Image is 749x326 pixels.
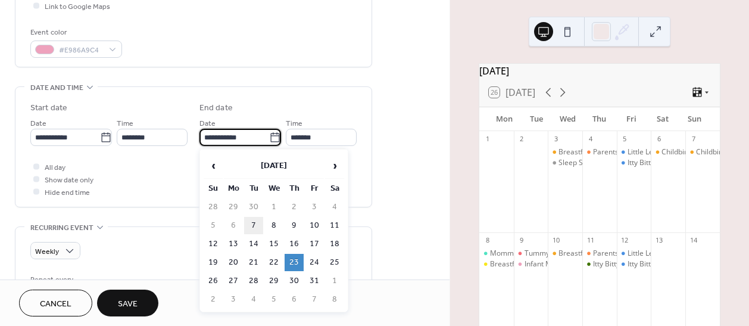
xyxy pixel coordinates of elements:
[45,174,93,187] span: Show date only
[628,259,686,269] div: Itty Bitty Learners
[586,135,595,144] div: 4
[30,102,67,114] div: Start date
[264,217,283,234] td: 8
[620,135,629,144] div: 5
[593,259,665,269] div: Itty Bitty/Little Signers
[264,291,283,308] td: 5
[617,249,651,259] div: Little Learners
[689,135,698,144] div: 7
[244,235,263,253] td: 14
[615,107,647,131] div: Fri
[517,135,526,144] div: 2
[244,217,263,234] td: 7
[30,117,46,130] span: Date
[45,187,90,199] span: Hide end time
[696,147,748,157] div: Childbirth Class
[118,298,138,311] span: Save
[224,235,243,253] td: 13
[305,254,324,271] td: 24
[35,245,59,259] span: Weekly
[325,254,344,271] td: 25
[483,135,492,144] div: 1
[30,26,120,39] div: Event color
[628,158,686,168] div: Itty Bitty Learners
[285,272,304,290] td: 30
[525,259,625,269] div: Infant Massage 3-Week Series
[479,259,514,269] div: Breastfeeding Class (Virtual)
[305,272,324,290] td: 31
[558,249,656,259] div: Breastfeeding Support Group
[326,154,344,178] span: ›
[199,117,216,130] span: Date
[264,198,283,216] td: 1
[285,217,304,234] td: 9
[30,222,93,234] span: Recurring event
[654,236,663,245] div: 13
[305,235,324,253] td: 17
[224,272,243,290] td: 27
[325,180,344,197] th: Sa
[59,44,103,57] span: #E986A9C4
[204,180,223,197] th: Su
[204,154,222,178] span: ‹
[617,158,651,168] div: Itty Bitty Learners
[204,272,223,290] td: 26
[548,249,582,259] div: Breastfeeding Support Group
[244,198,263,216] td: 30
[489,107,520,131] div: Mon
[224,217,243,234] td: 6
[286,117,302,130] span: Time
[514,249,548,259] div: Tummy Time Playgroup with a PT 3-week series
[628,249,675,259] div: Little Learners
[479,64,720,78] div: [DATE]
[264,272,283,290] td: 29
[285,180,304,197] th: Th
[305,217,324,234] td: 10
[204,254,223,271] td: 19
[661,147,713,157] div: Childbirth Class
[285,235,304,253] td: 16
[285,198,304,216] td: 2
[244,254,263,271] td: 21
[264,235,283,253] td: 15
[651,147,685,157] div: Childbirth Class
[19,290,92,316] button: Cancel
[325,217,344,234] td: 11
[586,236,595,245] div: 11
[647,107,679,131] div: Sat
[548,147,582,157] div: Breastfeeding Support Group
[244,291,263,308] td: 4
[551,135,560,144] div: 3
[117,117,133,130] span: Time
[525,249,682,259] div: Tummy Time Playgroup with a PT 3-week series
[224,198,243,216] td: 29
[520,107,552,131] div: Tue
[620,236,629,245] div: 12
[264,254,283,271] td: 22
[685,147,720,157] div: Childbirth Class
[224,153,324,179] th: [DATE]
[552,107,583,131] div: Wed
[325,198,344,216] td: 4
[305,180,324,197] th: Fr
[558,158,628,168] div: Sleep Support Group
[483,236,492,245] div: 8
[305,198,324,216] td: 3
[583,107,615,131] div: Thu
[305,291,324,308] td: 7
[490,259,585,269] div: Breastfeeding Class (Virtual)
[204,217,223,234] td: 5
[244,180,263,197] th: Tu
[582,147,617,157] div: Parents Café
[30,274,111,286] div: Repeat every
[285,291,304,308] td: 6
[654,135,663,144] div: 6
[45,162,65,174] span: All day
[325,272,344,290] td: 1
[224,291,243,308] td: 3
[679,107,710,131] div: Sun
[97,290,158,316] button: Save
[199,102,233,114] div: End date
[617,259,651,269] div: Itty Bitty Learners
